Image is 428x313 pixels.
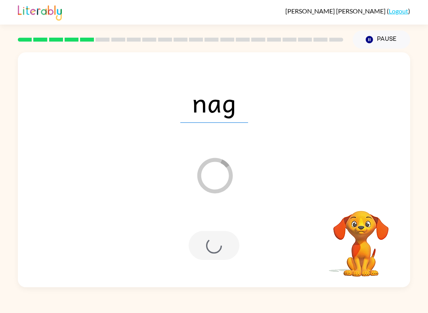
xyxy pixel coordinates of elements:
[321,198,401,278] video: Your browser must support playing .mp4 files to use Literably. Please try using another browser.
[18,3,62,21] img: Literably
[180,82,248,123] span: nag
[285,7,387,15] span: [PERSON_NAME] [PERSON_NAME]
[353,31,410,49] button: Pause
[389,7,408,15] a: Logout
[285,7,410,15] div: ( )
